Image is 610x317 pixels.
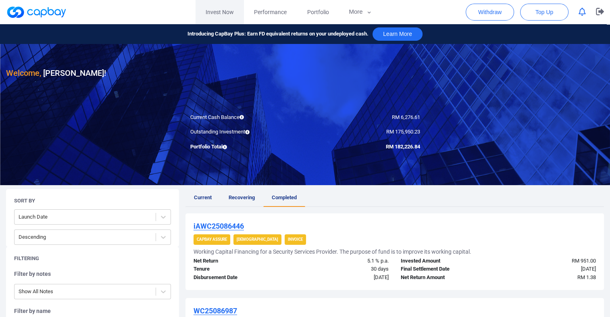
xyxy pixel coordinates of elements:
u: iAWC25086446 [194,222,244,230]
span: RM 175,950.23 [386,129,420,135]
h5: Sort By [14,197,35,204]
div: Current Cash Balance [184,113,305,122]
div: 30 days [291,265,395,273]
span: Introducing CapBay Plus: Earn FD equivalent returns on your undeployed cash. [187,30,368,38]
span: Welcome, [6,68,41,78]
div: Portfolio Total [184,143,305,151]
span: Recovering [229,194,255,200]
div: 5.1 % p.a. [291,257,395,265]
span: Performance [254,8,287,17]
span: RM 6,276.61 [392,114,420,120]
div: Net Return [187,257,291,265]
span: Portfolio [307,8,329,17]
h3: [PERSON_NAME] ! [6,67,106,79]
h5: Working Capital Financing for a Security Services Provider. The purpose of fund is to improve its... [194,248,471,255]
h5: Filter by name [14,307,171,315]
span: Current [194,194,212,200]
div: [DATE] [291,273,395,282]
button: Withdraw [466,4,514,21]
h5: Filter by notes [14,270,171,277]
strong: CapBay Assure [197,237,227,242]
span: Top Up [535,8,553,16]
strong: [DEMOGRAPHIC_DATA] [237,237,278,242]
div: Tenure [187,265,291,273]
div: Final Settlement Date [395,265,498,273]
button: Learn More [373,27,423,41]
div: [DATE] [498,265,602,273]
div: Disbursement Date [187,273,291,282]
span: Completed [272,194,297,200]
span: RM 951.00 [572,258,596,264]
button: Top Up [520,4,568,21]
u: WC25086987 [194,307,237,315]
span: RM 1.38 [577,274,596,280]
div: Net Return Amount [395,273,498,282]
h5: Filtering [14,255,39,262]
strong: Invoice [288,237,303,242]
div: Invested Amount [395,257,498,265]
span: RM 182,226.84 [386,144,420,150]
div: Outstanding Investment [184,128,305,136]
